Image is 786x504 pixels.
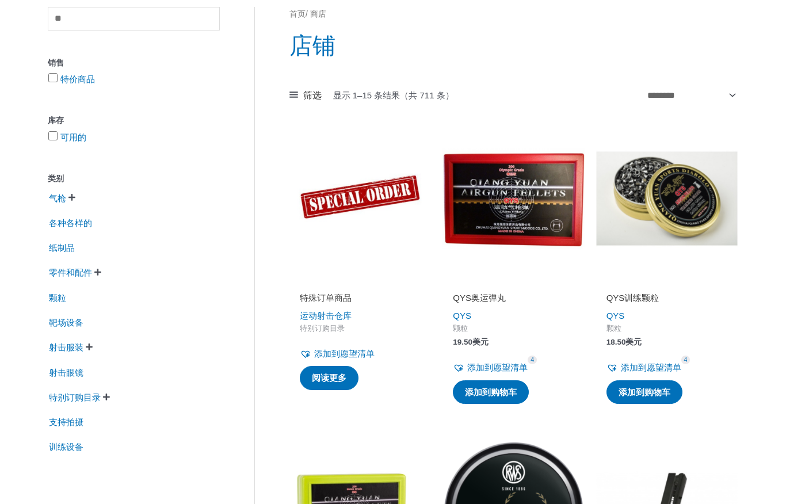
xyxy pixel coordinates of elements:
a: 了解有关“特殊订单商品”的更多信息 [300,366,358,391]
a: QYS [453,311,471,321]
span: 4 [528,356,537,365]
font: 18.50 [606,338,626,347]
font: 特别订购目录 [49,393,101,403]
font: 射击眼镜 [49,368,83,378]
img: 特殊订单商品 [289,128,431,270]
a: 各种各样的 [48,217,93,227]
a: 纸制品 [48,242,76,252]
font: 射击服装 [49,343,83,353]
font: 颗粒 [453,324,468,333]
select: 车间订单 [643,85,738,106]
font: 零件和配件 [49,268,92,278]
font:  [68,194,75,202]
a: 特殊订单商品 [300,293,421,308]
input: 可用的 [48,132,58,141]
font: 各种各样的 [49,219,92,228]
a: 特价商品 [60,75,95,85]
input: 特价商品 [48,74,58,83]
font: 训练设备 [49,443,83,453]
a: 首页 [289,10,306,19]
a: 加入购物车：“QYS 奥运颗粒” [453,381,529,405]
a: 添加到愿望清单 [606,360,681,376]
font: 添加到愿望清单 [621,363,681,373]
a: QYS奥运弹丸 [453,293,574,308]
a: 颗粒 [48,292,67,302]
img: QYS奥运弹丸 [442,128,584,270]
font: 显示 1–15 条结果（共 711 条） [333,91,454,101]
font: QYS奥运弹丸 [453,293,506,303]
a: 气枪 [48,193,67,203]
font: 19.50 [453,338,472,347]
font: 类别 [48,174,64,184]
font: 美元 [472,338,489,347]
font: 添加到购物车 [619,388,670,398]
iframe: 客户评论由 Trustpilot 提供支持 [300,277,421,291]
a: 射击服装 [48,342,85,352]
font: / 商店 [306,10,326,19]
a: 射击眼镜 [48,367,85,377]
a: 靶场设备 [48,317,85,327]
font: 店铺 [289,33,335,59]
font: 筛选 [303,90,322,101]
a: 支持拍摄 [48,417,85,426]
a: 加入购物车：“QYS 训练颗粒” [606,381,682,405]
font:  [86,343,93,352]
a: 训练设备 [48,442,85,452]
font: 支持拍摄 [49,418,83,427]
iframe: 客户评论由 Trustpilot 提供支持 [453,277,574,291]
a: 添加到愿望清单 [300,346,375,362]
font: 添加到愿望清单 [314,349,375,359]
font: 特殊订单商品 [300,293,352,303]
a: QYS训练颗粒 [606,293,727,308]
font: 美元 [625,338,642,347]
font: QYS训练颗粒 [606,293,659,303]
font: 气枪 [49,194,66,204]
a: 零件和配件 [48,268,93,277]
a: 特别订购目录 [48,392,102,402]
font: 颗粒 [606,324,621,333]
a: 筛选 [289,87,322,105]
a: 运动射击仓库 [300,311,352,321]
font: 库存 [48,116,64,125]
a: QYS [606,311,625,321]
font: 靶场设备 [49,318,83,328]
iframe: 客户评论由 Trustpilot 提供支持 [606,277,727,291]
font: 纸制品 [49,243,75,253]
font:  [94,269,101,277]
span: 4 [681,356,690,365]
font: 阅读更多 [312,373,346,383]
font: 颗粒 [49,293,66,303]
font: 添加到愿望清单 [467,363,528,373]
font:  [103,394,110,402]
font: 特别订购目录 [300,324,345,333]
nav: 面包屑 [289,7,738,22]
font: 添加到购物车 [465,388,517,398]
a: 添加到愿望清单 [453,360,528,376]
a: 可用的 [60,133,86,143]
img: QYS训练颗粒 [596,128,738,270]
font: 销售 [48,59,64,68]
